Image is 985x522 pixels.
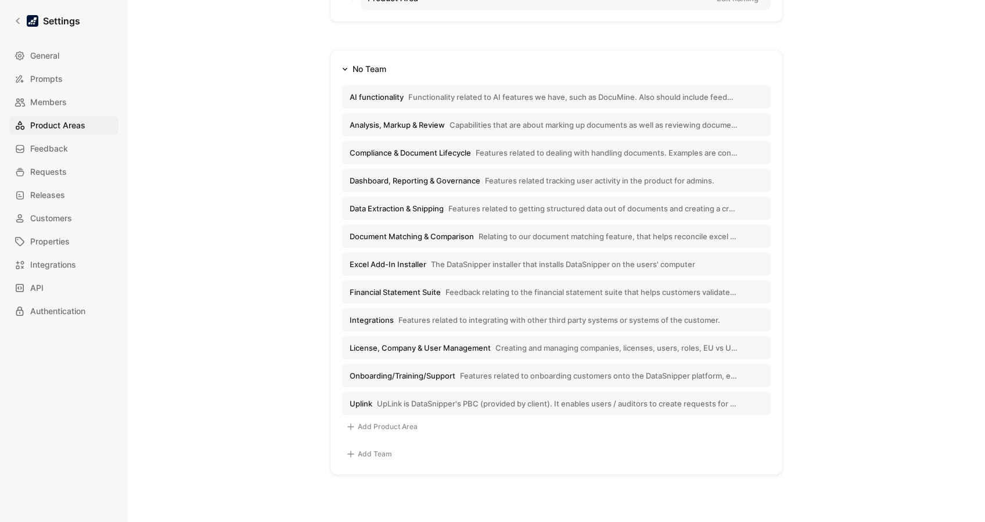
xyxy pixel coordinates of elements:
[43,14,80,28] h1: Settings
[342,447,396,461] button: Add Team
[30,188,65,202] span: Releases
[350,231,474,242] span: Document Matching & Comparison
[30,235,70,249] span: Properties
[445,287,738,297] span: Feedback relating to the financial statement suite that helps customers validate financial statem...
[342,336,771,359] button: License, Company & User ManagementCreating and managing companies, licenses, users, roles, EU vs ...
[9,9,85,33] a: Settings
[350,315,394,325] span: Integrations
[350,92,404,102] span: AI functionality
[350,370,455,381] span: Onboarding/Training/Support
[9,93,118,111] a: Members
[342,197,771,220] button: Data Extraction & SnippingFeatures related to getting structured data out of documents and creati...
[476,147,738,158] span: Features related to dealing with handling documents. Examples are controlling document retention,...
[30,72,63,86] span: Prompts
[448,203,738,214] span: Features related to getting structured data out of documents and creating a cross reference betwe...
[30,281,44,295] span: API
[495,343,738,353] span: Creating and managing companies, licenses, users, roles, EU vs US tenancy, SSO/UMS integrations, ...
[350,398,372,409] span: Uplink
[350,287,441,297] span: Financial Statement Suite
[450,120,738,130] span: Capabilities that are about marking up documents as well as reviewing documents directly in DataS...
[398,315,720,325] span: Features related to integrating with other third party systems or systems of the customer.
[342,253,771,276] button: Excel Add-In InstallerThe DataSnipper installer that installs DataSnipper on the users' computer
[479,231,738,242] span: Relating to our document matching feature, that helps reconcile excel data with data in documents...
[342,364,771,387] button: Onboarding/Training/SupportFeatures related to onboarding customers onto the DataSnipper platform...
[350,343,491,353] span: License, Company & User Management
[350,120,445,130] span: Analysis, Markup & Review
[9,139,118,158] a: Feedback
[350,203,444,214] span: Data Extraction & Snipping
[350,175,480,186] span: Dashboard, Reporting & Governance
[460,370,738,381] span: Features related to onboarding customers onto the DataSnipper platform, ensuring they understand ...
[342,308,771,332] button: IntegrationsFeatures related to integrating with other third party systems or systems of the cust...
[30,258,76,272] span: Integrations
[350,147,471,158] span: Compliance & Document Lifecycle
[9,116,118,135] a: Product Areas
[9,163,118,181] a: Requests
[408,92,738,102] span: Functionality related to AI features we have, such as DocuMine. Also should include feedback on s...
[342,420,422,434] button: Add Product Area
[342,85,771,109] button: AI functionalityFunctionality related to AI features we have, such as DocuMine. Also should inclu...
[30,304,85,318] span: Authentication
[9,302,118,321] a: Authentication
[9,46,118,65] a: General
[485,175,714,186] span: Features related tracking user activity in the product for admins.
[350,259,426,269] span: Excel Add-In Installer
[342,169,771,192] button: Dashboard, Reporting & GovernanceFeatures related tracking user activity in the product for admins.
[30,95,67,109] span: Members
[9,209,118,228] a: Customers
[353,62,386,76] div: No Team
[30,211,72,225] span: Customers
[337,62,391,76] button: No Team
[9,279,118,297] a: API
[9,186,118,204] a: Releases
[9,70,118,88] a: Prompts
[9,232,118,251] a: Properties
[342,141,771,164] button: Compliance & Document LifecycleFeatures related to dealing with handling documents. Examples are ...
[342,392,771,415] button: UplinkUpLink is DataSnipper's PBC (provided by client). It enables users / auditors to create req...
[30,49,59,63] span: General
[342,280,771,304] button: Financial Statement SuiteFeedback relating to the financial statement suite that helps customers ...
[30,165,67,179] span: Requests
[342,225,771,248] button: Document Matching & ComparisonRelating to our document matching feature, that helps reconcile exc...
[431,259,695,269] span: The DataSnipper installer that installs DataSnipper on the users' computer
[342,113,771,136] button: Analysis, Markup & ReviewCapabilities that are about marking up documents as well as reviewing do...
[9,255,118,274] a: Integrations
[377,398,738,409] span: UpLink is DataSnipper's PBC (provided by client). It enables users / auditors to create requests ...
[30,142,68,156] span: Feedback
[30,118,85,132] span: Product Areas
